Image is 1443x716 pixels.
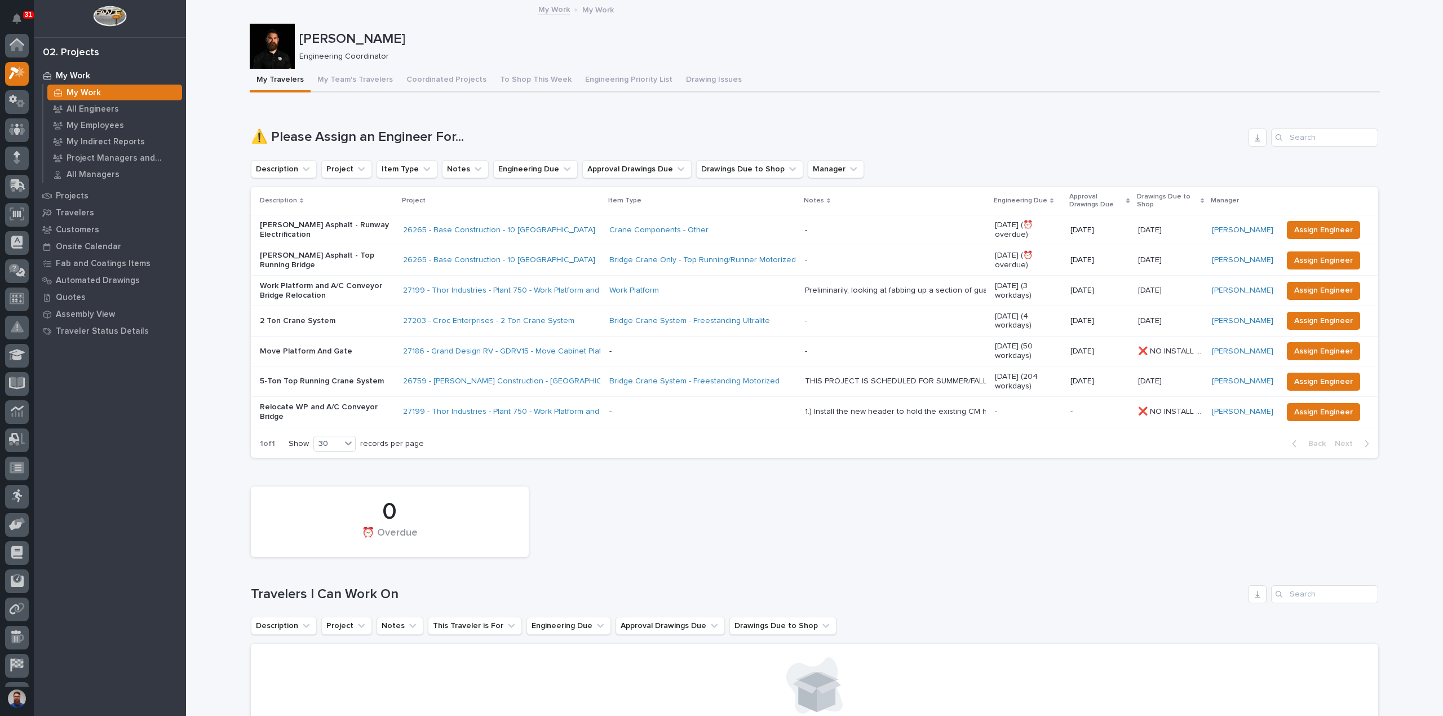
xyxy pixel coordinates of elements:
[289,439,309,449] p: Show
[1070,255,1129,265] p: [DATE]
[1070,286,1129,295] p: [DATE]
[251,245,1378,276] tr: [PERSON_NAME] Asphalt - Top Running Bridge26265 - Base Construction - 10 [GEOGRAPHIC_DATA] Bridge...
[995,372,1061,391] p: [DATE] (204 workdays)
[251,215,1378,245] tr: [PERSON_NAME] Asphalt - Runway Electrification26265 - Base Construction - 10 [GEOGRAPHIC_DATA] Cr...
[43,150,186,166] a: Project Managers and Engineers
[1138,223,1164,235] p: [DATE]
[270,498,510,526] div: 0
[1271,129,1378,147] input: Search
[260,347,394,356] p: Move Platform And Gate
[995,251,1061,270] p: [DATE] (⏰ overdue)
[43,166,186,182] a: All Managers
[251,129,1244,145] h1: ⚠️ Please Assign an Engineer For...
[299,52,1371,61] p: Engineering Coordinator
[1138,344,1205,356] p: ❌ NO INSTALL DATE!
[400,69,493,92] button: Coordinated Projects
[260,316,394,326] p: 2 Ton Crane System
[260,220,394,240] p: [PERSON_NAME] Asphalt - Runway Electrification
[403,316,574,326] a: 27203 - Croc Enterprises - 2 Ton Crane System
[56,71,90,81] p: My Work
[808,160,864,178] button: Manager
[1069,191,1124,211] p: Approval Drawings Due
[403,407,694,417] a: 27199 - Thor Industries - Plant 750 - Work Platform and A/C Conveyor Relocation
[34,187,186,204] a: Projects
[609,316,770,326] a: Bridge Crane System - Freestanding Ultralite
[403,286,694,295] a: 27199 - Thor Industries - Plant 750 - Work Platform and A/C Conveyor Relocation
[805,407,986,417] div: 1.) Install the new header to hold the existing CM hoist that supports the A/C conveyor bridge cu...
[805,255,807,265] div: -
[403,347,618,356] a: 27186 - Grand Design RV - GDRV15 - Move Cabinet Platform
[260,195,297,207] p: Description
[250,69,311,92] button: My Travelers
[609,347,796,356] p: -
[1330,439,1378,449] button: Next
[251,336,1378,366] tr: Move Platform And Gate27186 - Grand Design RV - GDRV15 - Move Cabinet Platform -- [DATE] (50 work...
[1302,439,1326,449] span: Back
[1287,373,1360,391] button: Assign Engineer
[1283,439,1330,449] button: Back
[609,226,709,235] a: Crane Components - Other
[493,69,578,92] button: To Shop This Week
[1138,284,1164,295] p: [DATE]
[582,3,614,15] p: My Work
[270,527,510,551] div: ⏰ Overdue
[321,617,372,635] button: Project
[251,586,1244,603] h1: Travelers I Can Work On
[34,204,186,221] a: Travelers
[311,69,400,92] button: My Team's Travelers
[5,7,29,30] button: Notifications
[251,397,1378,427] tr: Relocate WP and A/C Conveyor Bridge27199 - Thor Industries - Plant 750 - Work Platform and A/C Co...
[1212,407,1273,417] a: [PERSON_NAME]
[995,407,1061,417] p: -
[995,312,1061,331] p: [DATE] (4 workdays)
[67,153,178,163] p: Project Managers and Engineers
[804,195,824,207] p: Notes
[805,286,986,295] div: Preliminarily, looking at fabbing up a section of guard rail and tubes for onsite to use after th...
[805,377,986,386] div: THIS PROJECT IS SCHEDULED FOR SUMMER/FALL OF 2026
[56,242,121,252] p: Onsite Calendar
[609,286,659,295] a: Work Platform
[260,403,394,422] p: Relocate WP and A/C Conveyor Bridge
[1294,254,1353,267] span: Assign Engineer
[34,221,186,238] a: Customers
[608,195,641,207] p: Item Type
[1335,439,1360,449] span: Next
[43,117,186,133] a: My Employees
[34,306,186,322] a: Assembly View
[67,121,124,131] p: My Employees
[1287,221,1360,239] button: Assign Engineer
[1137,191,1198,211] p: Drawings Due to Shop
[43,134,186,149] a: My Indirect Reports
[428,617,522,635] button: This Traveler is For
[403,226,595,235] a: 26265 - Base Construction - 10 [GEOGRAPHIC_DATA]
[1271,585,1378,603] input: Search
[805,347,807,356] div: -
[805,226,807,235] div: -
[1138,314,1164,326] p: [DATE]
[609,407,796,417] p: -
[1212,286,1273,295] a: [PERSON_NAME]
[1294,314,1353,328] span: Assign Engineer
[1287,403,1360,421] button: Assign Engineer
[493,160,578,178] button: Engineering Due
[1070,316,1129,326] p: [DATE]
[56,259,151,269] p: Fab and Coatings Items
[994,195,1047,207] p: Engineering Due
[251,617,317,635] button: Description
[67,170,119,180] p: All Managers
[1287,251,1360,269] button: Assign Engineer
[609,255,796,265] a: Bridge Crane Only - Top Running/Runner Motorized
[56,225,99,235] p: Customers
[696,160,803,178] button: Drawings Due to Shop
[56,208,94,218] p: Travelers
[679,69,749,92] button: Drawing Issues
[43,101,186,117] a: All Engineers
[1287,282,1360,300] button: Assign Engineer
[1070,407,1129,417] p: -
[93,6,126,26] img: Workspace Logo
[578,69,679,92] button: Engineering Priority List
[251,306,1378,336] tr: 2 Ton Crane System27203 - Croc Enterprises - 2 Ton Crane System Bridge Crane System - Freestandin...
[995,220,1061,240] p: [DATE] (⏰ overdue)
